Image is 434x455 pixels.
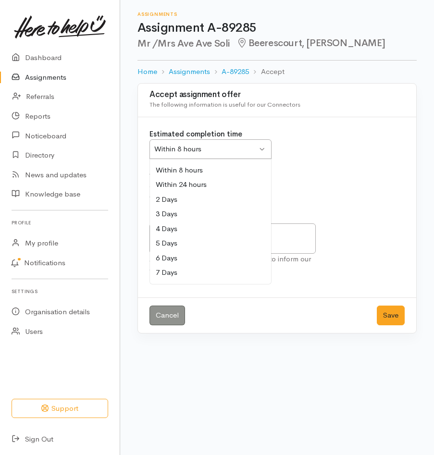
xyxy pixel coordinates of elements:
li: Accept [249,66,284,77]
div: 3 Days [150,207,271,221]
a: Assignments [169,66,210,77]
span: The following information is useful for our Connectors [149,100,300,109]
h3: Accept assignment offer [149,90,405,99]
div: 2 Days [150,192,271,207]
button: Save [377,306,405,325]
h1: Assignment A-89285 [137,21,417,35]
h6: Settings [12,285,108,298]
div: 6 Days [150,251,271,266]
button: Support [12,399,108,418]
h6: Profile [12,216,108,229]
nav: breadcrumb [137,61,417,83]
h2: Mr /Mrs Ave Ave Soli [137,38,417,49]
a: Cancel [149,306,185,325]
h6: Assignments [137,12,417,17]
div: 7 Days [150,265,271,280]
div: Within 8 hours [154,144,258,155]
div: 5 Days [150,236,271,251]
div: 4 Days [150,221,271,236]
a: Home [137,66,157,77]
div: Within 8 hours [150,163,271,178]
div: Within 24 hours [150,177,271,192]
label: Estimated completion time [149,129,242,140]
a: A-89285 [222,66,249,77]
span: Beerescourt, [PERSON_NAME] [236,37,385,49]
